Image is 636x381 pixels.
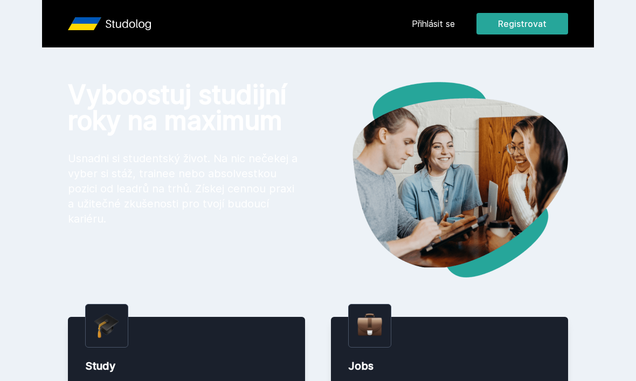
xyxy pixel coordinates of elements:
h1: Vyboostuj studijní roky na maximum [68,82,301,134]
p: Usnadni si studentský život. Na nic nečekej a vyber si stáž, trainee nebo absolvestkou pozici od ... [68,151,301,226]
div: Jobs [348,358,551,373]
div: Study [85,358,288,373]
img: briefcase.png [357,311,382,338]
img: graduation-cap.png [94,313,119,338]
button: Registrovat [476,13,568,34]
img: hero.png [318,82,568,278]
a: Přihlásit se [412,17,455,30]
